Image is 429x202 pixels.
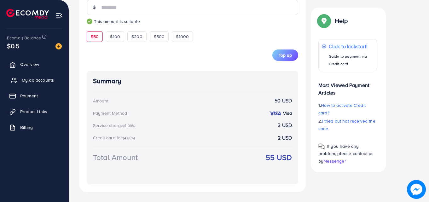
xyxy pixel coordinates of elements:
[318,15,330,26] img: Popup guide
[5,105,64,118] a: Product Links
[93,110,127,116] div: Payment Method
[318,117,377,132] p: 2.
[279,52,292,58] span: Top up
[91,33,99,40] span: $50
[176,33,189,40] span: $1000
[5,74,64,86] a: My ad accounts
[329,43,374,50] p: Click to kickstart!
[278,134,292,141] strong: 2 USD
[87,19,92,24] img: guide
[407,180,426,199] img: image
[329,53,374,68] p: Guide to payment via Credit card
[55,12,63,19] img: menu
[110,33,120,40] span: $100
[93,135,137,141] div: Credit card fee
[93,152,138,163] div: Total Amount
[275,97,292,104] strong: 50 USD
[123,123,136,128] small: (6.00%)
[22,77,54,83] span: My ad accounts
[335,17,348,25] p: Help
[93,122,137,129] div: Service charge
[318,143,325,150] img: Popup guide
[20,108,47,115] span: Product Links
[20,61,39,67] span: Overview
[278,122,292,129] strong: 3 USD
[272,49,298,61] button: Top up
[87,18,298,25] small: This amount is suitable
[5,121,64,134] a: Billing
[318,76,377,96] p: Most Viewed Payment Articles
[318,102,366,116] span: How to activate Credit card?
[20,93,38,99] span: Payment
[7,35,41,41] span: Ecomdy Balance
[6,9,49,19] img: logo
[318,143,374,164] span: If you have any problem, please contact us by
[5,58,64,71] a: Overview
[20,124,33,130] span: Billing
[154,33,165,40] span: $500
[5,89,64,102] a: Payment
[93,98,108,104] div: Amount
[269,111,281,116] img: credit
[131,33,142,40] span: $200
[7,41,20,50] span: $0.5
[123,136,135,141] small: (4.00%)
[283,110,292,116] strong: Visa
[55,43,62,49] img: image
[318,101,377,117] p: 1.
[93,77,292,85] h4: Summary
[318,118,375,132] span: I tried but not received the code.
[323,158,346,164] span: Messenger
[266,152,292,163] strong: 55 USD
